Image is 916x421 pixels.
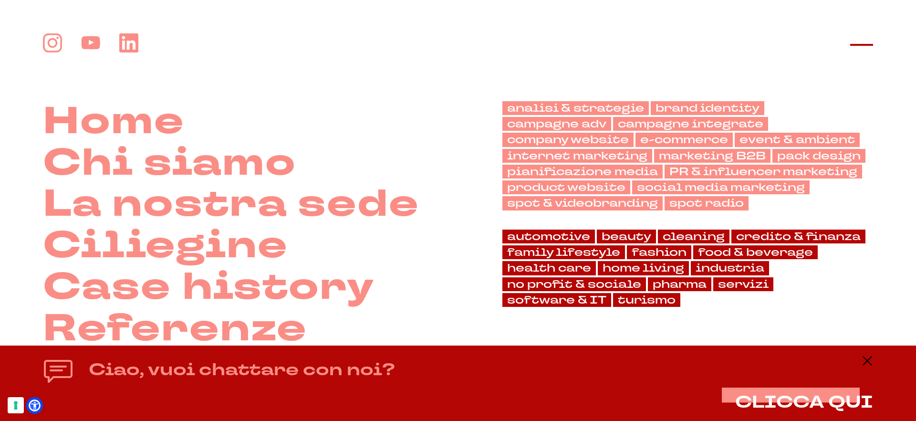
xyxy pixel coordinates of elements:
a: turismo [613,293,680,307]
a: cleaning [658,230,729,243]
a: pack design [772,149,865,163]
a: beauty [597,230,656,243]
a: e-commerce [635,133,733,147]
a: automotive [502,230,595,243]
a: credito & finanza [731,230,865,243]
a: food & beverage [693,245,818,259]
a: Home [43,101,185,143]
a: social media marketing [632,180,810,194]
a: company website [502,133,634,147]
button: CLICCA QUI [735,393,873,412]
a: product website [502,180,630,194]
a: Referenze [43,308,307,350]
button: Le tue preferenze relative al consenso per le tecnologie di tracciamento [8,397,24,413]
a: pianificazione media [502,165,663,179]
a: analisi & strategie [502,101,649,115]
a: Ciliegine [43,225,288,267]
a: spot & videobranding [502,196,663,210]
a: health care [502,261,596,275]
a: campagne integrate [613,117,768,131]
a: spot radio [665,196,749,210]
a: marketing B2B [654,149,770,163]
a: Open Accessibility Menu [29,400,41,411]
a: Chi siamo [43,143,296,184]
a: fashion [627,245,691,259]
a: event & ambient [735,133,860,147]
a: La nostra sede [43,184,419,225]
a: family lifestyle [502,245,625,259]
a: pharma [648,277,711,291]
a: home living [598,261,689,275]
h4: Ciao, vuoi chattare con noi? [89,358,395,382]
a: PR & influencer marketing [665,165,862,179]
a: software & IT [502,293,611,307]
a: servizi [713,277,773,291]
a: internet marketing [502,149,652,163]
a: campagne adv [502,117,611,131]
a: brand identity [651,101,764,115]
a: Case history [43,267,375,308]
a: industria [691,261,769,275]
a: no profit & sociale [502,277,646,291]
span: CLICCA QUI [735,391,873,414]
